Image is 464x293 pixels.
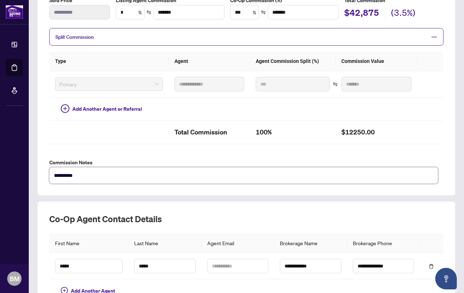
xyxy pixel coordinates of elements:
[344,7,379,20] h2: $42,875
[59,79,159,90] span: Primary
[391,7,415,20] h2: (3.5%)
[435,268,457,289] button: Open asap
[55,34,94,40] span: Split Commission
[10,274,19,284] span: BM
[256,127,330,138] h2: 100%
[431,34,437,40] span: minus
[6,5,23,19] img: logo
[336,51,417,71] th: Commission Value
[333,82,338,87] span: swap
[146,10,151,15] span: swap
[49,213,443,225] h2: Co-op Agent Contact Details
[347,233,420,253] th: Brokerage Phone
[49,159,443,166] label: Commission Notes
[261,10,266,15] span: swap
[169,51,250,71] th: Agent
[201,233,274,253] th: Agent Email
[49,51,169,71] th: Type
[49,28,443,46] div: Split Commission
[61,104,69,113] span: plus-circle
[174,127,245,138] h2: Total Commission
[429,264,434,269] span: delete
[250,51,336,71] th: Agent Commission Split (%)
[72,105,142,113] span: Add Another Agent or Referral
[49,233,128,253] th: First Name
[274,233,347,253] th: Brokerage Name
[55,103,148,115] button: Add Another Agent or Referral
[341,127,411,138] h2: $12250.00
[128,233,201,253] th: Last Name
